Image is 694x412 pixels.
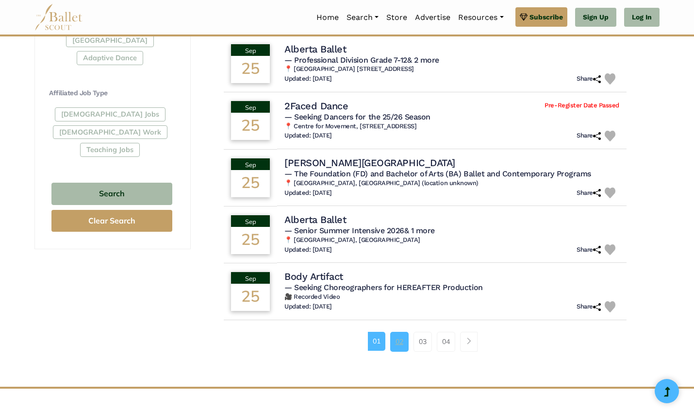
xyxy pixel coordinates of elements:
[545,102,619,110] span: Pre-Register Date Passed
[529,12,563,22] span: Subscribe
[577,189,601,197] h6: Share
[284,226,435,235] span: — Senior Summer Intensive 2026
[231,158,270,170] div: Sep
[575,8,616,27] a: Sign Up
[284,122,619,131] h6: 📍 Centre for Movement, [STREET_ADDRESS]
[284,112,430,121] span: — Seeking Dancers for the 25/26 Season
[284,246,332,254] h6: Updated: [DATE]
[231,215,270,227] div: Sep
[577,246,601,254] h6: Share
[284,169,591,178] span: — The Foundation (FD) and Bachelor of Arts (BA) Ballet and Contemporary Programs
[454,7,507,28] a: Resources
[231,284,270,311] div: 25
[284,189,332,197] h6: Updated: [DATE]
[284,179,619,188] h6: 📍 [GEOGRAPHIC_DATA], [GEOGRAPHIC_DATA] (location unknown)
[284,283,482,292] span: — Seeking Choreographers for HEREAFTER Production
[407,55,439,65] a: & 2 more
[390,332,409,351] a: 02
[231,113,270,140] div: 25
[284,293,619,301] h6: 🎥 Recorded Video
[404,226,435,235] a: & 1 more
[231,44,270,56] div: Sep
[51,183,172,206] button: Search
[284,75,332,83] h6: Updated: [DATE]
[368,332,385,350] a: 01
[284,132,332,140] h6: Updated: [DATE]
[284,100,348,112] h4: 2Faced Dance
[368,332,483,351] nav: Page navigation example
[51,210,172,232] button: Clear Search
[577,303,601,311] h6: Share
[313,7,343,28] a: Home
[577,132,601,140] h6: Share
[577,75,601,83] h6: Share
[284,270,343,283] h4: Body Artifact
[382,7,411,28] a: Store
[284,236,619,244] h6: 📍 [GEOGRAPHIC_DATA], [GEOGRAPHIC_DATA]
[343,7,382,28] a: Search
[284,213,346,226] h4: Alberta Ballet
[515,7,567,27] a: Subscribe
[284,303,332,311] h6: Updated: [DATE]
[284,43,346,55] h4: Alberta Ballet
[231,170,270,197] div: 25
[520,12,528,22] img: gem.svg
[231,227,270,254] div: 25
[231,56,270,83] div: 25
[624,8,660,27] a: Log In
[231,272,270,284] div: Sep
[284,65,619,73] h6: 📍 [GEOGRAPHIC_DATA] [STREET_ADDRESS]
[231,101,270,113] div: Sep
[413,332,432,351] a: 03
[284,156,455,169] h4: [PERSON_NAME][GEOGRAPHIC_DATA]
[411,7,454,28] a: Advertise
[49,88,175,98] h4: Affiliated Job Type
[437,332,455,351] a: 04
[284,55,439,65] span: — Professional Division Grade 7-12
